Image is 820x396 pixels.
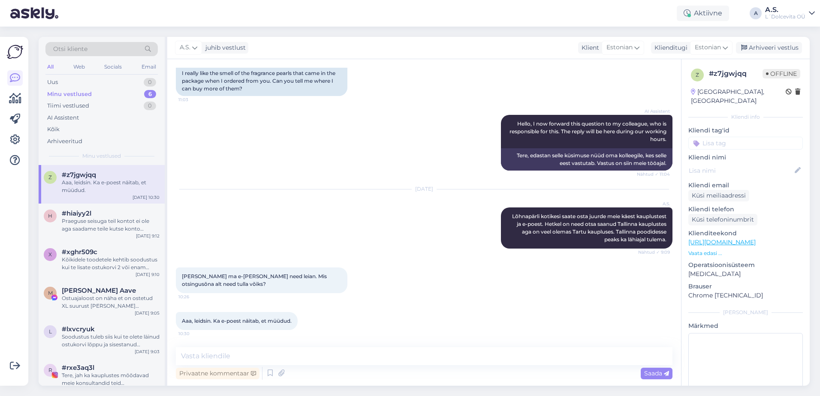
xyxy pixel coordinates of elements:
[47,102,89,110] div: Tiimi vestlused
[765,13,805,20] div: L´Dolcevita OÜ
[176,66,347,96] div: I really like the smell of the fragrance pearls that came in the package when I ordered from you....
[144,90,156,99] div: 6
[651,43,687,52] div: Klienditugi
[695,43,721,52] span: Estonian
[688,261,803,270] p: Operatsioonisüsteem
[688,229,803,238] p: Klienditeekond
[62,325,95,333] span: #lxvcryuk
[133,194,160,201] div: [DATE] 10:30
[47,114,79,122] div: AI Assistent
[62,248,97,256] span: #xghr509c
[62,364,94,372] span: #rxe3aq3l
[677,6,729,21] div: Aktiivne
[135,348,160,355] div: [DATE] 9:03
[691,87,786,105] div: [GEOGRAPHIC_DATA], [GEOGRAPHIC_DATA]
[49,328,52,335] span: l
[48,367,52,373] span: r
[578,43,599,52] div: Klient
[45,61,55,72] div: All
[688,181,803,190] p: Kliendi email
[48,213,52,219] span: h
[637,171,670,177] span: Nähtud ✓ 11:04
[178,96,211,103] span: 11:03
[135,310,160,316] div: [DATE] 9:05
[62,179,160,194] div: Aaa, leidsin. Ka e-poest näitab, et müüdud.
[688,190,749,201] div: Küsi meiliaadressi
[606,43,633,52] span: Estonian
[501,148,672,171] div: Tere, edastan selle küsimuse nüüd oma kolleegile, kes selle eest vastutab. Vastus on siin meie tö...
[178,330,211,337] span: 10:30
[62,372,160,387] div: Tere, jah ka kauplustes mõõdavad meie konsultandid teid [PERSON_NAME] sobitavad teile rinnahoidja...
[512,213,668,243] span: Lõhnapärli kotikesi saate osta juurde meie käest kauplustest ja e-poest. Hetkel on need otsa saan...
[62,217,160,233] div: Praeguse seisuga teil kontot ei ole aga saadame teile kutse konto loomiseks. Saate sealt konto ki...
[62,256,160,271] div: Kõikidele toodetele kehtib soodustus kui te lisate ostukorvi 2 või enam toodet ja kasutate soodus...
[62,287,136,294] span: Merle Aave
[72,61,87,72] div: Web
[180,43,190,52] span: A.S.
[144,102,156,110] div: 0
[182,318,292,324] span: Aaa, leidsin. Ka e-poest näitab, et müüdud.
[48,174,52,180] span: z
[763,69,800,78] span: Offline
[176,185,672,193] div: [DATE]
[47,78,58,87] div: Uus
[750,7,762,19] div: A
[688,238,756,246] a: [URL][DOMAIN_NAME]
[736,42,802,54] div: Arhiveeri vestlus
[176,368,259,379] div: Privaatne kommentaar
[765,6,815,20] a: A.S.L´Dolcevita OÜ
[47,125,60,134] div: Kõik
[202,43,246,52] div: juhib vestlust
[696,72,699,78] span: z
[688,153,803,162] p: Kliendi nimi
[82,152,121,160] span: Minu vestlused
[7,44,23,60] img: Askly Logo
[688,309,803,316] div: [PERSON_NAME]
[509,120,668,142] span: Hello, I now forward this question to my colleague, who is responsible for this. The reply will b...
[688,270,803,279] p: [MEDICAL_DATA]
[688,137,803,150] input: Lisa tag
[638,108,670,114] span: AI Assistent
[688,126,803,135] p: Kliendi tag'id
[136,233,160,239] div: [DATE] 9:12
[47,90,92,99] div: Minu vestlused
[688,291,803,300] p: Chrome [TECHNICAL_ID]
[53,45,87,54] span: Otsi kliente
[182,273,328,287] span: [PERSON_NAME] ma e-[PERSON_NAME] need leian. Mis otsingusõna alt need tulla võiks?
[140,61,158,72] div: Email
[689,166,793,175] input: Lisa nimi
[688,249,803,257] p: Vaata edasi ...
[638,201,670,207] span: A.S.
[178,294,211,300] span: 10:26
[62,294,160,310] div: Ostuajaloost on näha et on ostetud XL suurust [PERSON_NAME] püksikuid (MyPantie pakkumised 3=24 j...
[638,249,670,255] span: Nähtud ✓ 9:09
[765,6,805,13] div: A.S.
[688,205,803,214] p: Kliendi telefon
[688,113,803,121] div: Kliendi info
[136,271,160,278] div: [DATE] 9:10
[62,171,96,179] span: #z7jgwjqq
[62,210,91,217] span: #hiaiyy2l
[48,251,52,258] span: x
[47,137,82,146] div: Arhiveeritud
[48,290,53,296] span: M
[644,369,669,377] span: Saada
[102,61,124,72] div: Socials
[62,333,160,348] div: Soodustus tuleb siis kui te olete läinud ostukorvi lõppu ja sisestanud sooduskoodi lahtrisse BDAY30
[688,214,757,225] div: Küsi telefoninumbrit
[144,78,156,87] div: 0
[688,321,803,330] p: Märkmed
[709,69,763,79] div: # z7jgwjqq
[688,282,803,291] p: Brauser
